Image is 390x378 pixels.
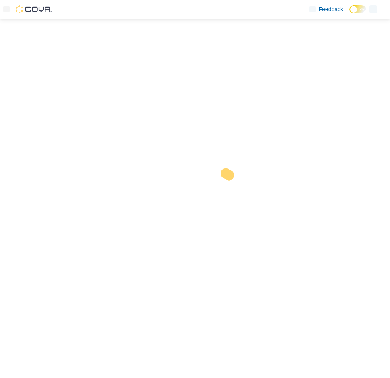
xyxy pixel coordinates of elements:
[319,5,343,13] span: Feedback
[16,5,52,13] img: Cova
[195,162,255,222] img: cova-loader
[306,1,346,17] a: Feedback
[349,5,366,13] input: Dark Mode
